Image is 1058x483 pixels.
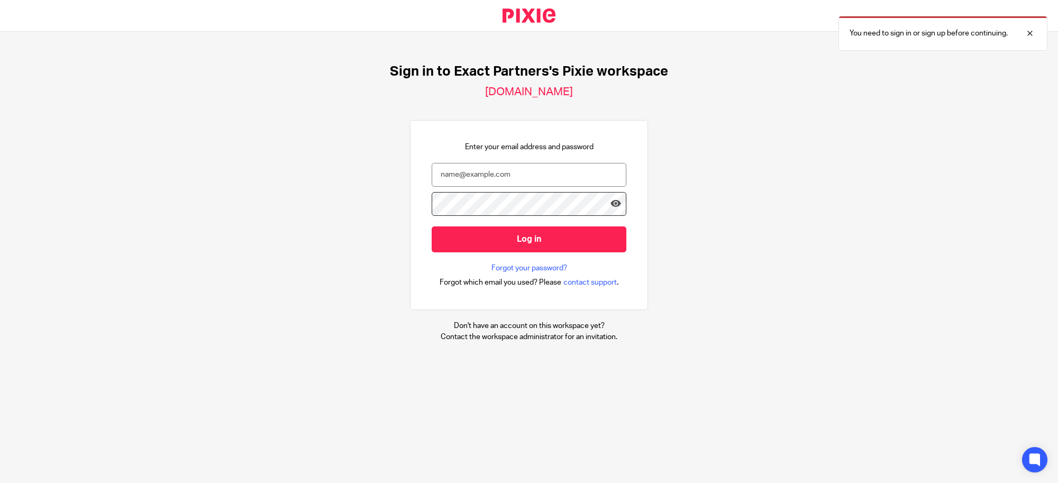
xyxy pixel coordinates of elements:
h1: Sign in to Exact Partners's Pixie workspace [390,63,668,80]
div: . [440,276,619,288]
input: Log in [432,226,626,252]
p: Contact the workspace administrator for an invitation. [441,332,617,342]
p: Don't have an account on this workspace yet? [441,321,617,331]
p: You need to sign in or sign up before continuing. [850,28,1008,39]
span: contact support [563,277,617,288]
h2: [DOMAIN_NAME] [485,85,573,99]
a: Forgot your password? [491,263,567,274]
input: name@example.com [432,163,626,187]
span: Forgot which email you used? Please [440,277,561,288]
p: Enter your email address and password [465,142,594,152]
